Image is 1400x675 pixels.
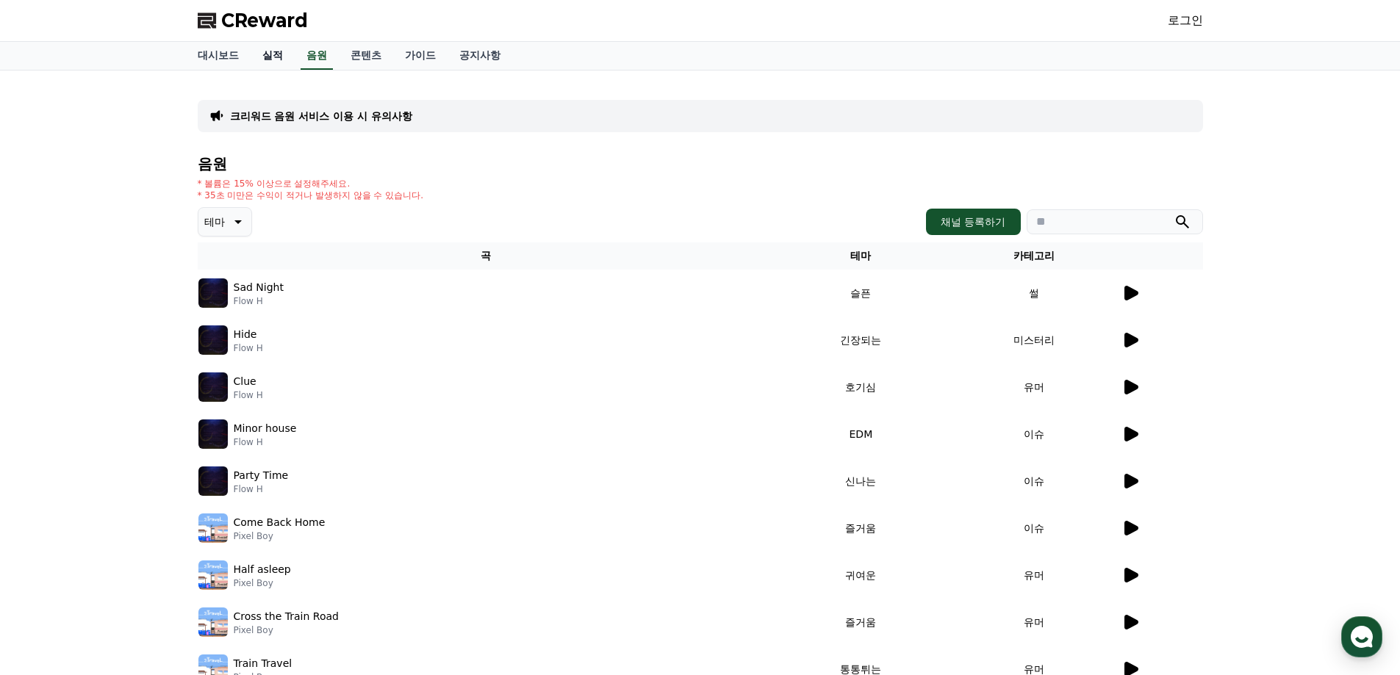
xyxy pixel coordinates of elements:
[97,466,190,502] a: 대화
[234,515,326,530] p: Come Back Home
[204,212,225,232] p: 테마
[4,466,97,502] a: 홈
[775,242,947,270] th: 테마
[251,42,295,70] a: 실적
[230,109,412,123] a: 크리워드 음원 서비스 이용 시 유의사항
[198,560,228,590] img: music
[198,607,228,637] img: music
[234,421,297,436] p: Minor house
[947,599,1120,646] td: 유머
[234,280,284,295] p: Sad Night
[198,178,424,189] p: * 볼륨은 15% 이상으로 설정해주세요.
[947,552,1120,599] td: 유머
[947,411,1120,458] td: 이슈
[234,656,292,671] p: Train Travel
[234,609,339,624] p: Cross the Train Road
[198,372,228,402] img: music
[234,530,326,542] p: Pixel Boy
[775,458,947,505] td: 신나는
[234,374,256,389] p: Clue
[198,242,775,270] th: 곡
[198,513,228,543] img: music
[46,488,55,499] span: 홈
[775,364,947,411] td: 호기심
[301,42,333,70] a: 음원
[234,327,257,342] p: Hide
[198,9,308,32] a: CReward
[198,156,1203,172] h4: 음원
[234,562,291,577] p: Half asleep
[234,483,289,495] p: Flow H
[227,488,245,499] span: 설정
[234,295,284,307] p: Flow H
[198,466,228,496] img: music
[221,9,308,32] span: CReward
[775,411,947,458] td: EDM
[947,270,1120,317] td: 썰
[947,317,1120,364] td: 미스터리
[198,325,228,355] img: music
[234,577,291,589] p: Pixel Boy
[775,270,947,317] td: 슬픈
[234,624,339,636] p: Pixel Boy
[198,189,424,201] p: * 35초 미만은 수익이 적거나 발생하지 않을 수 있습니다.
[198,278,228,308] img: music
[198,207,252,237] button: 테마
[198,419,228,449] img: music
[947,242,1120,270] th: 카테고리
[775,317,947,364] td: 긴장되는
[947,505,1120,552] td: 이슈
[926,209,1020,235] button: 채널 등록하기
[190,466,282,502] a: 설정
[448,42,512,70] a: 공지사항
[234,436,297,448] p: Flow H
[234,342,263,354] p: Flow H
[186,42,251,70] a: 대시보드
[775,552,947,599] td: 귀여운
[134,488,152,500] span: 대화
[947,364,1120,411] td: 유머
[393,42,448,70] a: 가이드
[234,468,289,483] p: Party Time
[339,42,393,70] a: 콘텐츠
[775,599,947,646] td: 즐거움
[234,389,263,401] p: Flow H
[947,458,1120,505] td: 이슈
[1168,12,1203,29] a: 로그인
[775,505,947,552] td: 즐거움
